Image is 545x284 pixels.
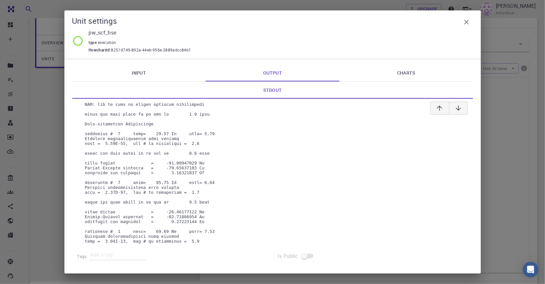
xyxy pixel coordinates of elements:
a: Output [206,64,339,81]
a: Input [72,64,206,81]
span: execution [98,40,119,45]
span: 8251d749-892a-44eb-956e-2889adcc84b1 [111,47,191,53]
input: Add a tag [90,250,146,260]
span: 지원 [17,4,27,10]
h6: Tags: [77,250,90,260]
h5: Unit settings [72,16,117,26]
span: Is Public [278,252,298,260]
div: Open Intercom Messenger [523,262,538,277]
p: pw_scf_hse [89,29,468,36]
span: flowchartId : [89,47,111,53]
a: Stdout [72,82,473,99]
a: Charts [339,64,473,81]
span: type [89,40,98,45]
